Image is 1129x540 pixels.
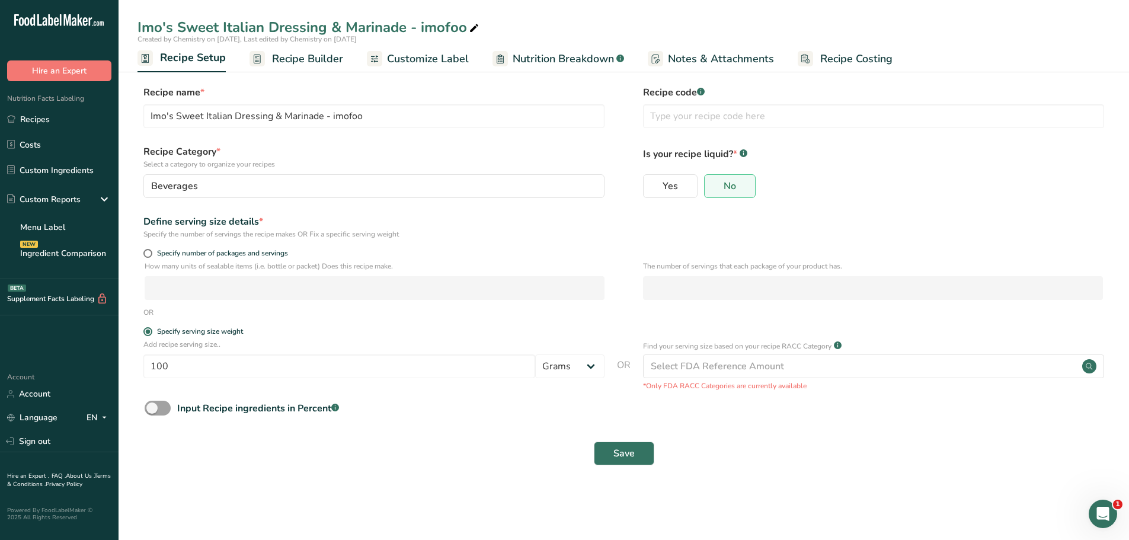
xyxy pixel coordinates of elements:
span: Recipe Setup [160,50,226,66]
label: Recipe Category [143,145,605,170]
p: *Only FDA RACC Categories are currently available [643,381,1104,391]
span: OR [617,358,631,391]
p: Is your recipe liquid? [643,145,1104,161]
span: No [724,180,736,192]
p: How many units of sealable items (i.e. bottle or packet) Does this recipe make. [145,261,605,271]
p: The number of servings that each package of your product has. [643,261,1103,271]
input: Type your recipe code here [643,104,1104,128]
input: Type your serving size here [143,354,535,378]
a: Recipe Costing [798,46,893,72]
div: Input Recipe ingredients in Percent [177,401,339,416]
span: Customize Label [387,51,469,67]
a: Notes & Attachments [648,46,774,72]
span: Beverages [151,179,198,193]
span: Recipe Builder [272,51,343,67]
a: Recipe Builder [250,46,343,72]
div: BETA [8,285,26,292]
a: Recipe Setup [137,44,226,73]
a: Hire an Expert . [7,472,49,480]
span: Specify number of packages and servings [152,249,288,258]
input: Type your recipe name here [143,104,605,128]
a: Customize Label [367,46,469,72]
label: Recipe name [143,85,605,100]
span: Recipe Costing [820,51,893,67]
iframe: Intercom live chat [1089,500,1117,528]
span: Save [613,446,635,461]
span: Created by Chemistry on [DATE], Last edited by Chemistry on [DATE] [137,34,357,44]
a: Privacy Policy [46,480,82,488]
div: OR [143,307,153,318]
a: FAQ . [52,472,66,480]
span: Nutrition Breakdown [513,51,614,67]
a: About Us . [66,472,94,480]
div: Custom Reports [7,193,81,206]
div: NEW [20,241,38,248]
p: Find your serving size based on your recipe RACC Category [643,341,831,352]
div: EN [87,411,111,425]
a: Nutrition Breakdown [492,46,624,72]
span: Yes [663,180,678,192]
span: 1 [1113,500,1122,509]
div: Select FDA Reference Amount [651,359,784,373]
p: Select a category to organize your recipes [143,159,605,170]
button: Hire an Expert [7,60,111,81]
label: Recipe code [643,85,1104,100]
div: Powered By FoodLabelMaker © 2025 All Rights Reserved [7,507,111,521]
p: Add recipe serving size.. [143,339,605,350]
div: Specify serving size weight [157,327,243,336]
button: Beverages [143,174,605,198]
button: Save [594,442,654,465]
div: Specify the number of servings the recipe makes OR Fix a specific serving weight [143,229,605,239]
a: Language [7,407,57,428]
a: Terms & Conditions . [7,472,111,488]
span: Notes & Attachments [668,51,774,67]
div: Imo's Sweet Italian Dressing & Marinade - imofoo [137,17,481,38]
div: Define serving size details [143,215,605,229]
